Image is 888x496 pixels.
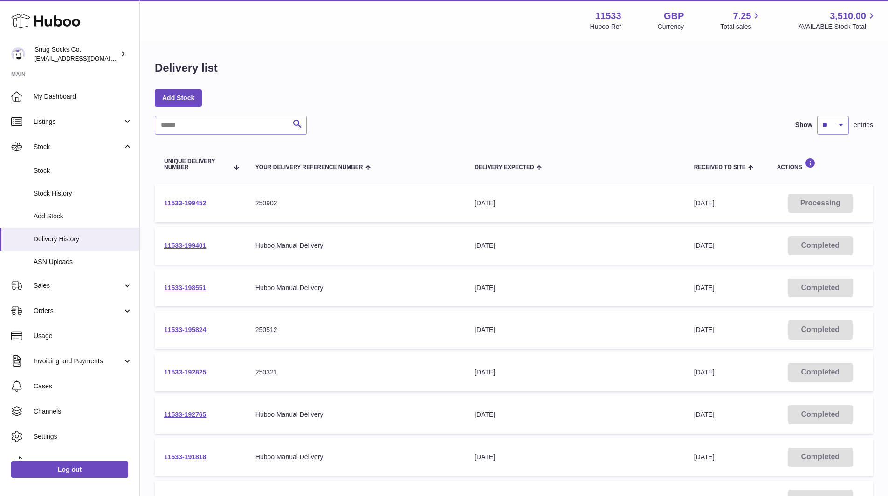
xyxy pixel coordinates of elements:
[694,411,715,418] span: [DATE]
[694,164,746,170] span: Received to Site
[164,453,206,461] a: 11533-191818
[694,242,715,249] span: [DATE]
[34,357,123,366] span: Invoicing and Payments
[164,158,228,170] span: Unique Delivery Number
[475,164,534,170] span: Delivery Expected
[255,326,456,334] div: 250512
[255,241,456,250] div: Huboo Manual Delivery
[34,45,118,63] div: Snug Socks Co.
[34,281,123,290] span: Sales
[155,61,218,75] h1: Delivery list
[720,22,762,31] span: Total sales
[475,410,675,419] div: [DATE]
[694,453,715,461] span: [DATE]
[34,54,137,62] span: [EMAIL_ADDRESS][DOMAIN_NAME]
[34,166,132,175] span: Stock
[34,457,132,466] span: Returns
[777,158,864,170] div: Actions
[475,241,675,250] div: [DATE]
[34,189,132,198] span: Stock History
[34,332,132,340] span: Usage
[694,199,715,207] span: [DATE]
[255,164,363,170] span: Your Delivery Reference Number
[255,410,456,419] div: Huboo Manual Delivery
[798,10,877,31] a: 3,510.00 AVAILABLE Stock Total
[164,411,206,418] a: 11533-192765
[664,10,684,22] strong: GBP
[694,326,715,333] span: [DATE]
[34,382,132,391] span: Cases
[34,432,132,441] span: Settings
[658,22,684,31] div: Currency
[475,453,675,462] div: [DATE]
[795,121,812,129] label: Show
[854,121,873,129] span: entries
[34,143,123,151] span: Stock
[164,242,206,249] a: 11533-199401
[475,326,675,334] div: [DATE]
[11,47,25,61] img: info@snugsocks.co.uk
[694,368,715,376] span: [DATE]
[34,258,132,266] span: ASN Uploads
[164,326,206,333] a: 11533-195824
[590,22,621,31] div: Huboo Ref
[34,212,132,221] span: Add Stock
[720,10,762,31] a: 7.25 Total sales
[164,284,206,292] a: 11533-198551
[475,284,675,292] div: [DATE]
[798,22,877,31] span: AVAILABLE Stock Total
[255,199,456,208] div: 250902
[34,306,123,315] span: Orders
[155,89,202,106] a: Add Stock
[11,461,128,478] a: Log out
[34,407,132,416] span: Channels
[595,10,621,22] strong: 11533
[164,368,206,376] a: 11533-192825
[34,92,132,101] span: My Dashboard
[255,368,456,377] div: 250321
[694,284,715,292] span: [DATE]
[34,117,123,126] span: Listings
[475,368,675,377] div: [DATE]
[255,284,456,292] div: Huboo Manual Delivery
[164,199,206,207] a: 11533-199452
[255,453,456,462] div: Huboo Manual Delivery
[733,10,751,22] span: 7.25
[475,199,675,208] div: [DATE]
[830,10,866,22] span: 3,510.00
[34,235,132,244] span: Delivery History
